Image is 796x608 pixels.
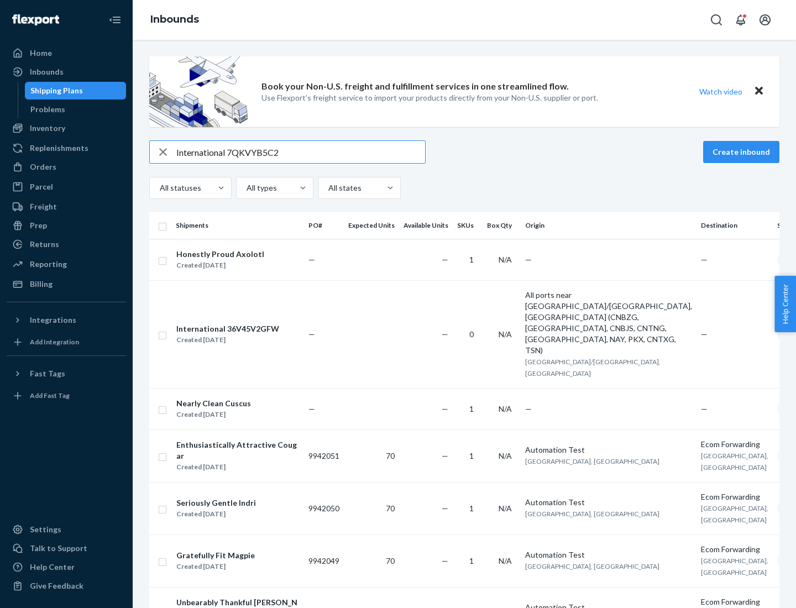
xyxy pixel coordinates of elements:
ol: breadcrumbs [142,4,208,36]
div: All ports near [GEOGRAPHIC_DATA]/[GEOGRAPHIC_DATA], [GEOGRAPHIC_DATA] (CNBZG, [GEOGRAPHIC_DATA], ... [525,290,692,356]
a: Problems [25,101,127,118]
span: [GEOGRAPHIC_DATA], [GEOGRAPHIC_DATA] [701,557,768,576]
div: Nearly Clean Cuscus [176,398,251,409]
div: Settings [30,524,61,535]
button: Help Center [774,276,796,332]
span: — [525,404,532,413]
span: — [308,404,315,413]
span: 1 [469,504,474,513]
div: Seriously Gentle Indri [176,497,256,509]
div: Created [DATE] [176,462,299,473]
div: Billing [30,279,53,290]
th: PO# [304,212,344,239]
a: Inbounds [7,63,126,81]
span: — [442,451,448,460]
a: Orders [7,158,126,176]
span: — [442,329,448,339]
span: N/A [499,404,512,413]
th: Box Qty [483,212,521,239]
a: Returns [7,235,126,253]
div: Created [DATE] [176,409,251,420]
div: Created [DATE] [176,334,279,345]
span: [GEOGRAPHIC_DATA], [GEOGRAPHIC_DATA] [525,510,659,518]
button: Create inbound [703,141,779,163]
span: 70 [386,451,395,460]
a: Shipping Plans [25,82,127,99]
div: Ecom Forwarding [701,544,768,555]
span: 70 [386,504,395,513]
div: Parcel [30,181,53,192]
div: Honestly Proud Axolotl [176,249,264,260]
div: Ecom Forwarding [701,491,768,502]
div: Reporting [30,259,67,270]
a: Inventory [7,119,126,137]
div: Freight [30,201,57,212]
input: All states [327,182,328,193]
div: International 36V45V2GFW [176,323,279,334]
div: Add Fast Tag [30,391,70,400]
a: Inbounds [150,13,199,25]
td: 9942051 [304,429,344,482]
a: Add Integration [7,333,126,351]
button: Give Feedback [7,577,126,595]
div: Integrations [30,315,76,326]
div: Talk to Support [30,543,87,554]
button: Fast Tags [7,365,126,382]
span: — [701,255,708,264]
input: All statuses [159,182,160,193]
div: Created [DATE] [176,561,255,572]
div: Gratefully Fit Magpie [176,550,255,561]
button: Watch video [692,83,750,99]
a: Add Fast Tag [7,387,126,405]
span: 1 [469,451,474,460]
span: [GEOGRAPHIC_DATA], [GEOGRAPHIC_DATA] [701,504,768,524]
div: Enthusiastically Attractive Cougar [176,439,299,462]
span: — [442,504,448,513]
div: Problems [30,104,65,115]
span: [GEOGRAPHIC_DATA], [GEOGRAPHIC_DATA] [701,452,768,471]
a: Freight [7,198,126,216]
a: Parcel [7,178,126,196]
div: Inventory [30,123,65,134]
div: Orders [30,161,56,172]
a: Help Center [7,558,126,576]
div: Add Integration [30,337,79,347]
span: — [308,329,315,339]
div: Shipping Plans [30,85,83,96]
span: N/A [499,255,512,264]
button: Close [752,83,766,99]
img: Flexport logo [12,14,59,25]
span: 70 [386,556,395,565]
span: [GEOGRAPHIC_DATA], [GEOGRAPHIC_DATA] [525,562,659,570]
input: All types [245,182,247,193]
button: Open account menu [754,9,776,31]
div: Prep [30,220,47,231]
a: Prep [7,217,126,234]
button: Open Search Box [705,9,727,31]
span: N/A [499,504,512,513]
div: Give Feedback [30,580,83,591]
span: N/A [499,329,512,339]
div: Automation Test [525,549,692,560]
span: N/A [499,556,512,565]
div: Automation Test [525,497,692,508]
div: Created [DATE] [176,260,264,271]
span: 1 [469,556,474,565]
th: Expected Units [344,212,399,239]
button: Close Navigation [104,9,126,31]
span: 0 [469,329,474,339]
td: 9942050 [304,482,344,534]
span: 1 [469,404,474,413]
a: Settings [7,521,126,538]
th: Shipments [171,212,304,239]
th: Available Units [399,212,453,239]
button: Integrations [7,311,126,329]
th: SKUs [453,212,483,239]
th: Destination [696,212,773,239]
div: Replenishments [30,143,88,154]
span: — [525,255,532,264]
span: — [308,255,315,264]
td: 9942049 [304,534,344,587]
p: Book your Non-U.S. freight and fulfillment services in one streamlined flow. [261,80,569,93]
div: Help Center [30,562,75,573]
